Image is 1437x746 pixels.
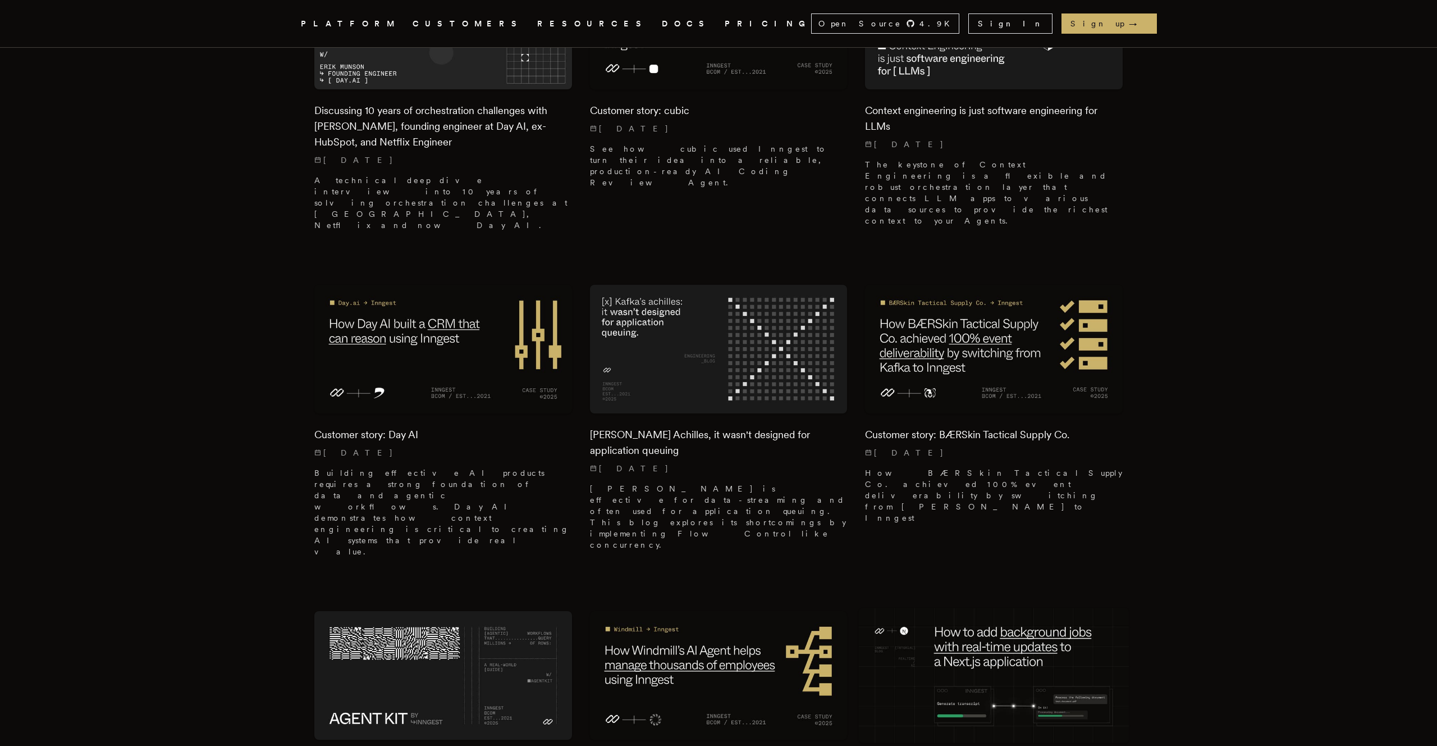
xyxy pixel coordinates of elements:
[590,143,848,188] p: See how cubic used Inngest to turn their idea into a reliable, production-ready AI Coding Review ...
[1061,13,1157,34] a: Sign up
[865,427,1123,443] h2: Customer story: BÆRSkin Tactical Supply Co.
[865,159,1123,226] p: The keystone of Context Engineering is a flexible and robust orchestration layer that connects LL...
[865,285,1123,413] img: Featured image for Customer story: BÆRSkin Tactical Supply Co. blog post
[818,18,901,29] span: Open Source
[314,103,572,150] h2: Discussing 10 years of orchestration challenges with [PERSON_NAME], founding engineer at Day AI, ...
[968,13,1052,34] a: Sign In
[314,447,572,458] p: [DATE]
[314,427,572,443] h2: Customer story: Day AI
[413,17,524,31] a: CUSTOMERS
[865,447,1123,458] p: [DATE]
[301,17,399,31] button: PLATFORM
[865,285,1123,533] a: Featured image for Customer story: BÆRSkin Tactical Supply Co. blog postCustomer story: BÆRSkin T...
[590,463,848,474] p: [DATE]
[590,285,848,559] a: Featured image for Kafka's Achilles, it wasn't designed for application queuing blog post[PERSON_...
[537,17,648,31] button: RESOURCES
[919,18,957,29] span: 4.9 K
[1129,18,1148,29] span: →
[662,17,711,31] a: DOCS
[859,608,1129,743] img: Featured image for How to add background jobs with real-time updates to a Next.js application blo...
[725,17,811,31] a: PRICING
[314,175,572,231] p: A technical deep dive interview into 10 years of solving orchestration challenges at [GEOGRAPHIC_...
[590,483,848,551] p: [PERSON_NAME] is effective for data-streaming and often used for application queuing. This blog e...
[314,285,572,566] a: Featured image for Customer story: Day AI blog postCustomer story: Day AI[DATE] Building effectiv...
[590,103,848,119] h2: Customer story: cubic
[865,467,1123,524] p: How BÆRSkin Tactical Supply Co. achieved 100% event deliverability by switching from [PERSON_NAME...
[314,611,572,740] img: Featured image for Building Agentic Workflows That Query Millions of Rows: A Real-World Guide wit...
[865,139,1123,150] p: [DATE]
[314,154,572,166] p: [DATE]
[314,467,572,557] p: Building effective AI products requires a strong foundation of data and agentic workflows. Day AI...
[590,427,848,458] h2: [PERSON_NAME] Achilles, it wasn't designed for application queuing
[590,611,848,740] img: Featured image for Customer story: Windmill blog post
[314,285,572,413] img: Featured image for Customer story: Day AI blog post
[590,123,848,134] p: [DATE]
[865,103,1123,134] h2: Context engineering is just software engineering for LLMs
[590,285,848,413] img: Featured image for Kafka's Achilles, it wasn't designed for application queuing blog post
